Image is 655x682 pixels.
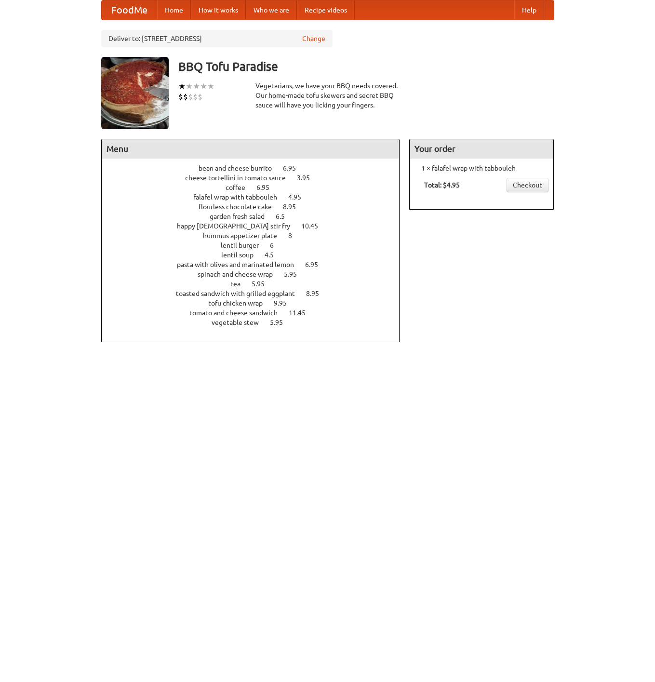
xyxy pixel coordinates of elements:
[183,92,188,102] li: $
[256,184,279,191] span: 6.95
[198,92,202,102] li: $
[193,81,200,92] li: ★
[186,81,193,92] li: ★
[176,290,305,297] span: toasted sandwich with grilled eggplant
[270,319,293,326] span: 5.95
[193,92,198,102] li: $
[178,81,186,92] li: ★
[203,232,310,240] a: hummus appetizer plate 8
[221,241,292,249] a: lentil burger 6
[189,309,323,317] a: tomato and cheese sandwich 11.45
[101,57,169,129] img: angular.jpg
[221,241,268,249] span: lentil burger
[302,34,325,43] a: Change
[270,241,283,249] span: 6
[101,30,333,47] div: Deliver to: [STREET_ADDRESS]
[230,280,250,288] span: tea
[288,193,311,201] span: 4.95
[207,81,214,92] li: ★
[208,299,305,307] a: tofu chicken wrap 9.95
[255,81,400,110] div: Vegetarians, we have your BBQ needs covered. Our home-made tofu skewers and secret BBQ sauce will...
[177,222,300,230] span: happy [DEMOGRAPHIC_DATA] stir fry
[507,178,548,192] a: Checkout
[199,164,281,172] span: bean and cheese burrito
[288,232,302,240] span: 8
[178,92,183,102] li: $
[252,280,274,288] span: 5.95
[203,232,287,240] span: hummus appetizer plate
[185,174,328,182] a: cheese tortellini in tomato sauce 3.95
[199,203,281,211] span: flourless chocolate cake
[102,0,157,20] a: FoodMe
[200,81,207,92] li: ★
[212,319,268,326] span: vegetable stew
[283,164,306,172] span: 6.95
[210,213,303,220] a: garden fresh salad 6.5
[410,139,553,159] h4: Your order
[301,222,328,230] span: 10.45
[276,213,294,220] span: 6.5
[177,261,336,268] a: pasta with olives and marinated lemon 6.95
[199,164,314,172] a: bean and cheese burrito 6.95
[176,290,337,297] a: toasted sandwich with grilled eggplant 8.95
[189,309,287,317] span: tomato and cheese sandwich
[157,0,191,20] a: Home
[177,261,304,268] span: pasta with olives and marinated lemon
[210,213,274,220] span: garden fresh salad
[289,309,315,317] span: 11.45
[185,174,295,182] span: cheese tortellini in tomato sauce
[265,251,283,259] span: 4.5
[305,261,328,268] span: 6.95
[188,92,193,102] li: $
[193,193,319,201] a: falafel wrap with tabbouleh 4.95
[226,184,287,191] a: coffee 6.95
[178,57,554,76] h3: BBQ Tofu Paradise
[246,0,297,20] a: Who we are
[221,251,292,259] a: lentil soup 4.5
[514,0,544,20] a: Help
[208,299,272,307] span: tofu chicken wrap
[198,270,282,278] span: spinach and cheese wrap
[297,0,355,20] a: Recipe videos
[191,0,246,20] a: How it works
[226,184,255,191] span: coffee
[102,139,400,159] h4: Menu
[306,290,329,297] span: 8.95
[212,319,301,326] a: vegetable stew 5.95
[221,251,263,259] span: lentil soup
[274,299,296,307] span: 9.95
[177,222,336,230] a: happy [DEMOGRAPHIC_DATA] stir fry 10.45
[193,193,287,201] span: falafel wrap with tabbouleh
[230,280,282,288] a: tea 5.95
[414,163,548,173] li: 1 × falafel wrap with tabbouleh
[297,174,320,182] span: 3.95
[283,203,306,211] span: 8.95
[198,270,315,278] a: spinach and cheese wrap 5.95
[199,203,314,211] a: flourless chocolate cake 8.95
[424,181,460,189] b: Total: $4.95
[284,270,307,278] span: 5.95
